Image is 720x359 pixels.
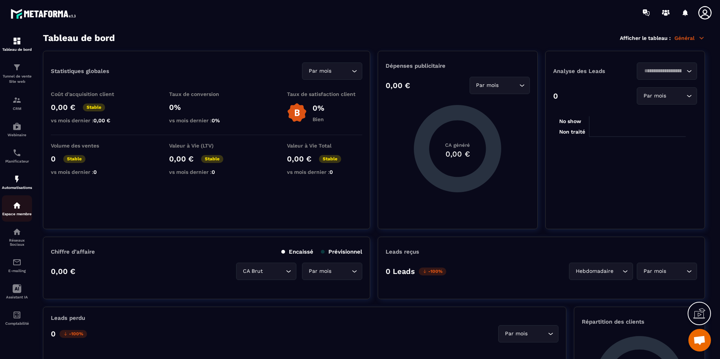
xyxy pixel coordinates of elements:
[302,263,362,280] div: Search for option
[51,117,126,123] p: vs mois dernier :
[321,248,362,255] p: Prévisionnel
[2,90,32,116] a: formationformationCRM
[529,330,546,338] input: Search for option
[553,68,625,75] p: Analyse des Leads
[169,103,244,112] p: 0%
[93,117,110,123] span: 0,00 €
[470,77,530,94] div: Search for option
[2,305,32,331] a: accountantaccountantComptabilité
[2,212,32,216] p: Espace membre
[281,248,313,255] p: Encaissé
[500,81,517,90] input: Search for option
[51,68,109,75] p: Statistiques globales
[637,62,697,80] div: Search for option
[386,62,529,69] p: Dépenses publicitaire
[498,325,558,342] div: Search for option
[83,103,105,111] p: Stable
[642,92,668,100] span: Par mois
[2,278,32,305] a: Assistant IA
[12,227,21,236] img: social-network
[241,267,264,275] span: CA Brut
[51,91,126,97] p: Coût d'acquisition client
[169,169,244,175] p: vs mois dernier :
[12,175,21,184] img: automations
[2,159,32,163] p: Planificateur
[2,74,32,84] p: Tunnel de vente Site web
[51,248,95,255] p: Chiffre d’affaire
[236,263,296,280] div: Search for option
[11,7,78,21] img: logo
[2,186,32,190] p: Automatisations
[574,267,615,275] span: Hebdomadaire
[302,62,362,80] div: Search for option
[668,92,685,100] input: Search for option
[419,268,446,275] p: -100%
[386,267,415,276] p: 0 Leads
[313,103,324,113] p: 0%
[287,154,311,163] p: 0,00 €
[674,35,705,41] p: Général
[12,148,21,157] img: scheduler
[287,103,307,123] img: b-badge-o.b3b20ee6.svg
[2,295,32,299] p: Assistant IA
[333,267,350,275] input: Search for option
[12,37,21,46] img: formation
[2,252,32,278] a: emailemailE-mailing
[559,118,581,124] tspan: No show
[333,67,350,75] input: Search for option
[329,169,333,175] span: 0
[615,267,621,275] input: Search for option
[169,91,244,97] p: Taux de conversion
[688,329,711,351] div: Ouvrir le chat
[169,117,244,123] p: vs mois dernier :
[2,321,32,326] p: Comptabilité
[51,143,126,149] p: Volume des ventes
[212,169,215,175] span: 0
[2,238,32,246] p: Réseaux Sociaux
[43,33,115,43] h3: Tableau de bord
[2,57,32,90] a: formationformationTunnel de vente Site web
[386,248,419,255] p: Leads reçus
[642,267,668,275] span: Par mois
[307,267,333,275] span: Par mois
[169,154,194,163] p: 0,00 €
[2,169,32,195] a: automationsautomationsAutomatisations
[287,91,362,97] p: Taux de satisfaction client
[2,116,32,143] a: automationsautomationsWebinaire
[51,169,126,175] p: vs mois dernier :
[201,155,223,163] p: Stable
[212,117,220,123] span: 0%
[51,267,75,276] p: 0,00 €
[12,63,21,72] img: formation
[12,96,21,105] img: formation
[553,91,558,100] p: 0
[2,269,32,273] p: E-mailing
[12,310,21,319] img: accountant
[59,330,87,338] p: -100%
[569,263,633,280] div: Search for option
[2,195,32,222] a: automationsautomationsEspace membre
[93,169,97,175] span: 0
[287,169,362,175] p: vs mois dernier :
[2,133,32,137] p: Webinaire
[637,87,697,105] div: Search for option
[2,106,32,111] p: CRM
[12,122,21,131] img: automations
[319,155,341,163] p: Stable
[12,201,21,210] img: automations
[582,318,697,325] p: Répartition des clients
[51,103,75,112] p: 0,00 €
[287,143,362,149] p: Valeur à Vie Total
[637,263,697,280] div: Search for option
[2,143,32,169] a: schedulerschedulerPlanificateur
[668,267,685,275] input: Search for option
[307,67,333,75] span: Par mois
[386,81,410,90] p: 0,00 €
[2,222,32,252] a: social-networksocial-networkRéseaux Sociaux
[559,129,585,135] tspan: Non traité
[642,67,685,75] input: Search for option
[474,81,500,90] span: Par mois
[2,47,32,52] p: Tableau de bord
[313,116,324,122] p: Bien
[51,315,85,321] p: Leads perdu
